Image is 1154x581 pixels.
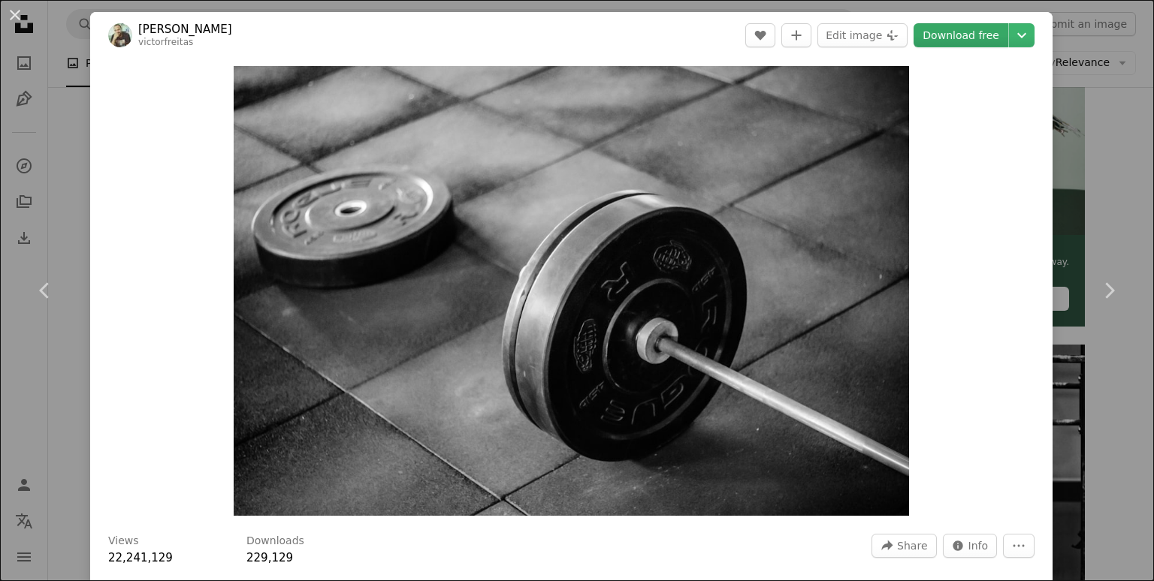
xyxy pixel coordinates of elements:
[108,551,173,564] span: 22,241,129
[246,551,293,564] span: 229,129
[1064,218,1154,363] a: Next
[108,23,132,47] img: Go to Victor Freitas's profile
[246,534,304,549] h3: Downloads
[1009,23,1035,47] button: Choose download size
[234,66,909,516] img: black barbell on tile flooring
[817,23,908,47] button: Edit image
[897,534,927,557] span: Share
[234,66,909,516] button: Zoom in on this image
[968,534,989,557] span: Info
[1003,534,1035,558] button: More Actions
[745,23,775,47] button: Like
[138,37,194,47] a: victorfreitas
[914,23,1008,47] a: Download free
[138,22,232,37] a: [PERSON_NAME]
[108,534,139,549] h3: Views
[781,23,811,47] button: Add to Collection
[872,534,936,558] button: Share this image
[943,534,998,558] button: Stats about this image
